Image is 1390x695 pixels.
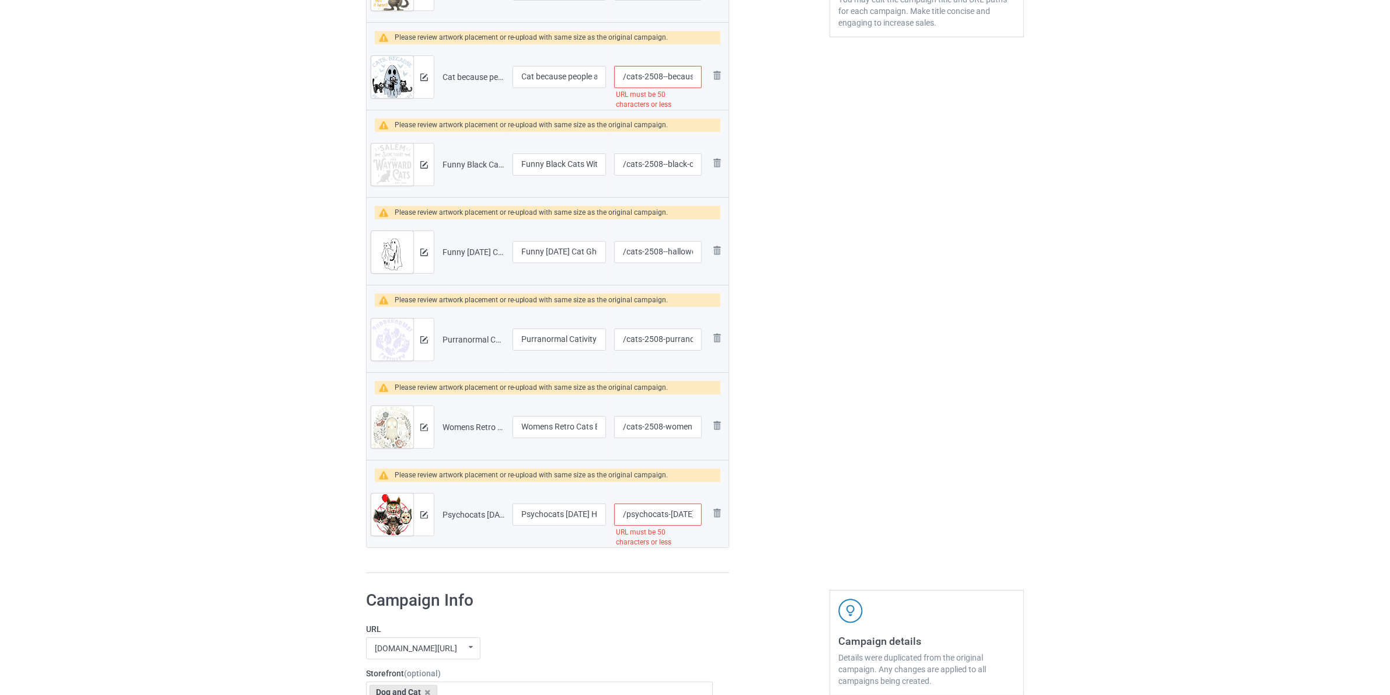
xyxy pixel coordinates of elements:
img: original.png [371,319,413,369]
div: Please review artwork placement or re-upload with same size as the original campaign. [395,381,668,394]
div: Funny [DATE] Cat Ghost Forget Candy Give Me Cat [DATE] TShirt for Men Women Kids.png [443,246,504,258]
img: warning [379,33,395,42]
img: warning [379,471,395,480]
div: Purranormal Cativity Funny Ghost Cats [DATE] Gift TShirt.png [443,334,504,345]
label: URL [366,623,713,635]
div: Please review artwork placement or re-upload with same size as the original campaign. [395,469,668,482]
div: Please review artwork placement or re-upload with same size as the original campaign. [395,294,668,307]
h1: Campaign Info [366,590,713,611]
img: warning [379,208,395,217]
span: (optional) [404,669,441,678]
div: Please review artwork placement or re-upload with same size as the original campaign. [395,118,668,132]
label: Storefront [366,668,713,679]
img: warning [379,383,395,392]
img: svg+xml;base64,PD94bWwgdmVyc2lvbj0iMS4wIiBlbmNvZGluZz0iVVRGLTgiPz4KPHN2ZyB3aWR0aD0iMTRweCIgaGVpZ2... [420,74,428,81]
div: Please review artwork placement or re-upload with same size as the original campaign. [395,206,668,219]
div: Details were duplicated from the original campaign. Any changes are applied to all campaigns bein... [838,652,1015,687]
div: Womens Retro Cats Because People Are Creepy Shirt [DATE] VNeck TShirt.png [443,421,504,433]
img: svg+xml;base64,PD94bWwgdmVyc2lvbj0iMS4wIiBlbmNvZGluZz0iVVRGLTgiPz4KPHN2ZyB3aWR0aD0iMjhweCIgaGVpZ2... [710,506,724,520]
img: original.png [371,406,413,456]
img: svg+xml;base64,PD94bWwgdmVyc2lvbj0iMS4wIiBlbmNvZGluZz0iVVRGLTgiPz4KPHN2ZyB3aWR0aD0iMTRweCIgaGVpZ2... [420,336,428,344]
div: Please review artwork placement or re-upload with same size as the original campaign. [395,31,668,44]
img: original.png [371,56,413,106]
img: svg+xml;base64,PD94bWwgdmVyc2lvbj0iMS4wIiBlbmNvZGluZz0iVVRGLTgiPz4KPHN2ZyB3aWR0aD0iMTRweCIgaGVpZ2... [420,424,428,431]
img: original.png [371,231,413,281]
img: svg+xml;base64,PD94bWwgdmVyc2lvbj0iMS4wIiBlbmNvZGluZz0iVVRGLTgiPz4KPHN2ZyB3aWR0aD0iMTRweCIgaGVpZ2... [420,161,428,169]
div: Funny Black Cats Witch Salem Sanctuary for Wayward [DATE] TShirt.png [443,159,504,170]
img: svg+xml;base64,PD94bWwgdmVyc2lvbj0iMS4wIiBlbmNvZGluZz0iVVRGLTgiPz4KPHN2ZyB3aWR0aD0iMjhweCIgaGVpZ2... [710,243,724,257]
img: svg+xml;base64,PD94bWwgdmVyc2lvbj0iMS4wIiBlbmNvZGluZz0iVVRGLTgiPz4KPHN2ZyB3aWR0aD0iNDJweCIgaGVpZ2... [838,599,863,623]
div: URL must be 50 characters or less [614,526,702,549]
img: svg+xml;base64,PD94bWwgdmVyc2lvbj0iMS4wIiBlbmNvZGluZz0iVVRGLTgiPz4KPHN2ZyB3aWR0aD0iMTRweCIgaGVpZ2... [420,511,428,519]
img: warning [379,121,395,130]
h3: Campaign details [838,634,1015,648]
div: [DOMAIN_NAME][URL] [375,644,457,652]
img: svg+xml;base64,PD94bWwgdmVyc2lvbj0iMS4wIiBlbmNvZGluZz0iVVRGLTgiPz4KPHN2ZyB3aWR0aD0iMjhweCIgaGVpZ2... [710,156,724,170]
img: svg+xml;base64,PD94bWwgdmVyc2lvbj0iMS4wIiBlbmNvZGluZz0iVVRGLTgiPz4KPHN2ZyB3aWR0aD0iMTRweCIgaGVpZ2... [420,249,428,256]
img: svg+xml;base64,PD94bWwgdmVyc2lvbj0iMS4wIiBlbmNvZGluZz0iVVRGLTgiPz4KPHN2ZyB3aWR0aD0iMjhweCIgaGVpZ2... [710,331,724,345]
img: original.png [371,144,413,194]
div: Cat because people are creepy funny ghost boo [DATE] TShirt.png [443,71,504,83]
img: original.png [371,494,413,544]
img: svg+xml;base64,PD94bWwgdmVyc2lvbj0iMS4wIiBlbmNvZGluZz0iVVRGLTgiPz4KPHN2ZyB3aWR0aD0iMjhweCIgaGVpZ2... [710,418,724,432]
div: URL must be 50 characters or less [614,88,702,111]
div: Psychocats [DATE] Horror Movies Gothic Slasher Cat Lover TShirt.png [443,509,504,521]
img: warning [379,296,395,305]
img: svg+xml;base64,PD94bWwgdmVyc2lvbj0iMS4wIiBlbmNvZGluZz0iVVRGLTgiPz4KPHN2ZyB3aWR0aD0iMjhweCIgaGVpZ2... [710,68,724,82]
